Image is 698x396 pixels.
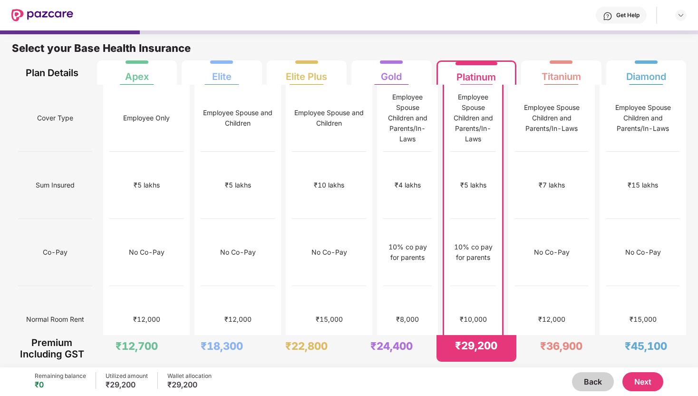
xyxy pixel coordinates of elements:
div: ₹10 lakhs [314,180,344,190]
img: New Pazcare Logo [11,9,73,21]
img: svg+xml;base64,PHN2ZyBpZD0iRHJvcGRvd24tMzJ4MzIiIHhtbG5zPSJodHRwOi8vd3d3LnczLm9yZy8yMDAwL3N2ZyIgd2... [677,11,685,19]
div: Employee Spouse Children and Parents/In-Laws [606,102,680,134]
div: ₹24,400 [370,339,413,353]
div: ₹15 lakhs [628,180,658,190]
div: ₹5 lakhs [134,180,160,190]
div: ₹29,200 [106,380,148,389]
div: ₹15,000 [630,314,657,325]
img: svg+xml;base64,PHN2ZyBpZD0iSGVscC0zMngzMiIgeG1sbnM9Imh0dHA6Ly93d3cudzMub3JnLzIwMDAvc3ZnIiB3aWR0aD... [603,11,612,21]
div: Plan Details [18,60,86,85]
div: ₹10,000 [460,314,487,325]
span: Sum Insured [36,176,75,194]
div: Platinum [456,64,496,83]
div: Employee Only [123,113,170,123]
div: ₹12,000 [538,314,565,325]
div: Employee Spouse Children and Parents/In-Laws [514,102,589,134]
div: ₹18,300 [201,339,243,353]
div: No Co-Pay [625,247,661,257]
div: Employee Spouse Children and Parents/In-Laws [383,92,432,144]
div: ₹45,100 [625,339,667,353]
div: ₹5 lakhs [460,180,486,190]
div: Titanium [542,63,581,82]
div: ₹0 [35,380,86,389]
div: Elite Plus [286,63,327,82]
div: Get Help [616,11,640,19]
div: ₹7 lakhs [539,180,565,190]
span: Normal Room Rent [26,310,84,328]
div: ₹8,000 [396,314,419,325]
div: No Co-Pay [311,247,347,257]
div: Employee Spouse and Children [201,108,275,129]
div: Diamond [626,63,666,82]
div: Elite [212,63,232,82]
div: ₹15,000 [316,314,343,325]
div: 10% co pay for parents [450,242,496,263]
button: Back [572,372,614,391]
div: ₹12,000 [224,314,252,325]
div: ₹22,800 [285,339,328,353]
div: Remaining balance [35,372,86,380]
div: 10% co pay for parents [383,242,432,263]
div: Gold [381,63,402,82]
div: ₹36,900 [540,339,582,353]
div: Wallet allocation [167,372,212,380]
div: No Co-Pay [534,247,570,257]
div: Apex [125,63,149,82]
span: Cover Type [37,109,73,127]
div: ₹12,000 [133,314,160,325]
div: Utilized amount [106,372,148,380]
div: No Co-Pay [129,247,165,257]
div: Employee Spouse and Children [292,108,366,129]
div: Employee Spouse Children and Parents/In-Laws [450,92,496,144]
div: ₹29,200 [455,339,497,352]
div: No Co-Pay [220,247,256,257]
div: ₹4 lakhs [395,180,421,190]
div: ₹29,200 [167,380,212,389]
span: Co-Pay [43,243,68,261]
div: Select your Base Health Insurance [12,41,686,60]
button: Next [622,372,663,391]
div: ₹12,700 [116,339,158,353]
div: Premium Including GST [18,335,86,362]
div: ₹5 lakhs [225,180,251,190]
